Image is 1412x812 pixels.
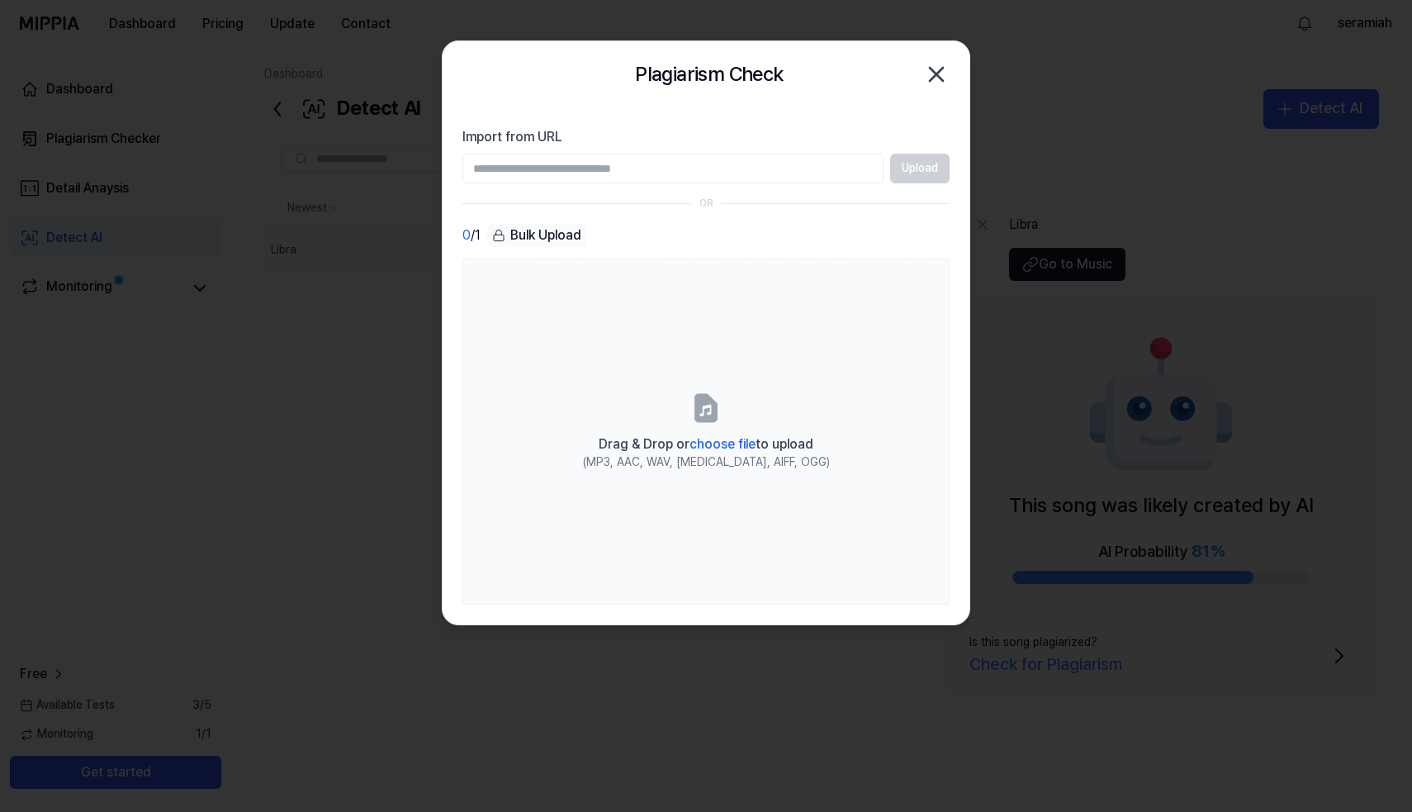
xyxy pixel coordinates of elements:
[635,59,783,90] h2: Plagiarism Check
[583,454,830,471] div: (MP3, AAC, WAV, [MEDICAL_DATA], AIFF, OGG)
[689,436,756,452] span: choose file
[599,436,813,452] span: Drag & Drop or to upload
[462,224,481,248] div: / 1
[462,226,471,245] span: 0
[487,224,586,247] div: Bulk Upload
[462,127,950,147] label: Import from URL
[487,224,586,248] button: Bulk Upload
[699,197,713,211] div: OR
